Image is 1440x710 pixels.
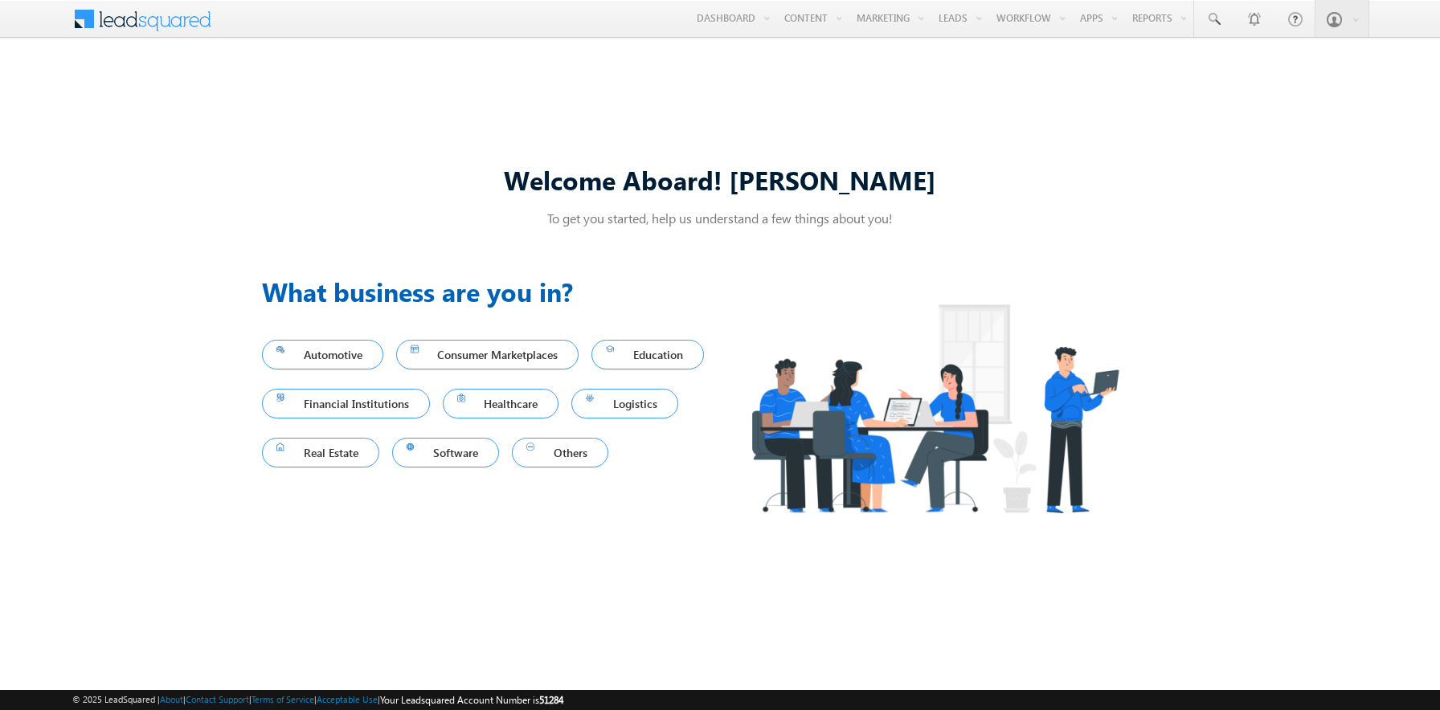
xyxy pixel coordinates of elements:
[720,272,1149,545] img: Industry.png
[380,694,563,706] span: Your Leadsquared Account Number is
[539,694,563,706] span: 51284
[262,210,1178,226] p: To get you started, help us understand a few things about you!
[586,393,664,414] span: Logistics
[276,344,369,365] span: Automotive
[411,344,565,365] span: Consumer Marketplaces
[160,694,183,704] a: About
[276,393,415,414] span: Financial Institutions
[186,694,249,704] a: Contact Support
[276,442,365,463] span: Real Estate
[72,692,563,708] span: © 2025 LeadSquared | | | | |
[407,442,485,463] span: Software
[252,694,314,704] a: Terms of Service
[526,442,594,463] span: Others
[317,694,378,704] a: Acceptable Use
[262,272,720,311] h3: What business are you in?
[262,162,1178,197] div: Welcome Aboard! [PERSON_NAME]
[606,344,689,365] span: Education
[457,393,545,414] span: Healthcare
